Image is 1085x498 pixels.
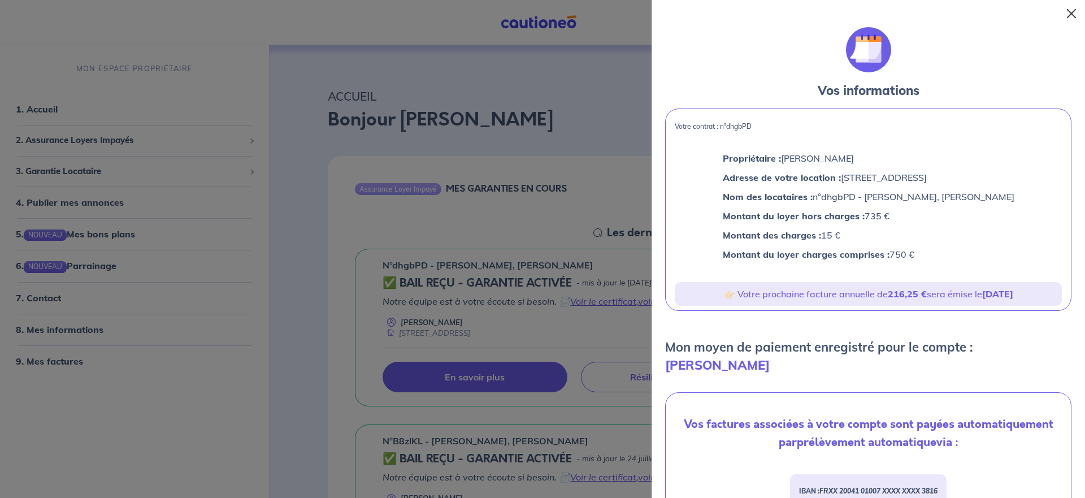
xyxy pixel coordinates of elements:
[723,210,865,222] strong: Montant du loyer hors charges :
[723,189,1014,204] p: n°dhgbPD - [PERSON_NAME], [PERSON_NAME]
[819,487,938,495] em: FRXX 20041 01007 XXXX XXXX 3816
[818,83,919,98] strong: Vos informations
[982,288,1013,300] strong: [DATE]
[723,247,1014,262] p: 750 €
[665,338,1071,374] p: Mon moyen de paiement enregistré pour le compte :
[665,357,770,373] strong: [PERSON_NAME]
[799,487,938,495] strong: IBAN :
[797,434,936,451] strong: prélèvement automatique
[723,228,1014,242] p: 15 €
[723,209,1014,223] p: 735 €
[679,287,1057,301] p: 👉🏻 Votre prochaine facture annuelle de sera émise le
[723,170,1014,185] p: [STREET_ADDRESS]
[888,288,927,300] strong: 216,25 €
[1062,5,1080,23] button: Close
[723,151,1014,166] p: [PERSON_NAME]
[723,191,813,202] strong: Nom des locataires :
[723,172,841,183] strong: Adresse de votre location :
[675,415,1062,452] p: Vos factures associées à votre compte sont payées automatiquement par via :
[723,229,821,241] strong: Montant des charges :
[723,153,781,164] strong: Propriétaire :
[675,123,1062,131] p: Votre contrat : n°dhgbPD
[846,27,891,72] img: illu_calendar.svg
[723,249,889,260] strong: Montant du loyer charges comprises :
